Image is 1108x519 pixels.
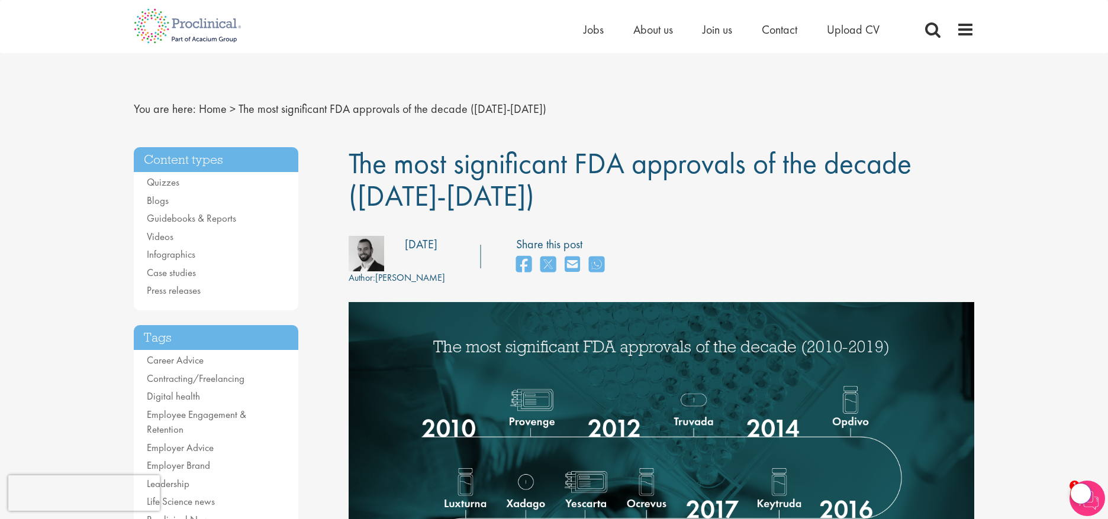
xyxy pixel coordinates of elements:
[147,495,215,508] a: Life Science news
[147,266,196,279] a: Case studies
[349,271,375,284] span: Author:
[147,194,169,207] a: Blogs
[147,284,201,297] a: Press releases
[349,271,445,285] div: [PERSON_NAME]
[230,101,236,116] span: >
[134,101,196,116] span: You are here:
[239,101,546,116] span: The most significant FDA approvals of the decade ([DATE]-[DATE])
[349,144,911,215] span: The most significant FDA approvals of the decade ([DATE]-[DATE])
[147,459,210,472] a: Employer Brand
[584,22,604,37] a: Jobs
[540,252,556,278] a: share on twitter
[516,252,532,278] a: share on facebook
[703,22,732,37] a: Join us
[147,390,200,403] a: Digital health
[147,477,189,490] a: Leadership
[134,147,298,173] h3: Content types
[8,475,160,511] iframe: reCAPTCHA
[199,101,227,116] a: breadcrumb link
[147,372,244,385] a: Contracting/Freelancing
[147,248,195,261] a: Infographics
[1070,481,1080,491] span: 1
[565,252,580,278] a: share on email
[827,22,880,37] a: Upload CV
[589,252,604,278] a: share on whats app
[516,236,610,253] label: Share this post
[147,353,204,366] a: Career Advice
[1070,481,1105,516] img: Chatbot
[147,441,214,454] a: Employer Advice
[134,325,298,351] h3: Tags
[762,22,797,37] a: Contact
[147,230,173,243] a: Videos
[147,212,236,225] a: Guidebooks & Reports
[147,408,246,436] a: Employee Engagement & Retention
[147,176,179,189] a: Quizzes
[349,236,384,271] img: 76d2c18e-6ce3-4617-eefd-08d5a473185b
[405,236,437,253] div: [DATE]
[633,22,673,37] a: About us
